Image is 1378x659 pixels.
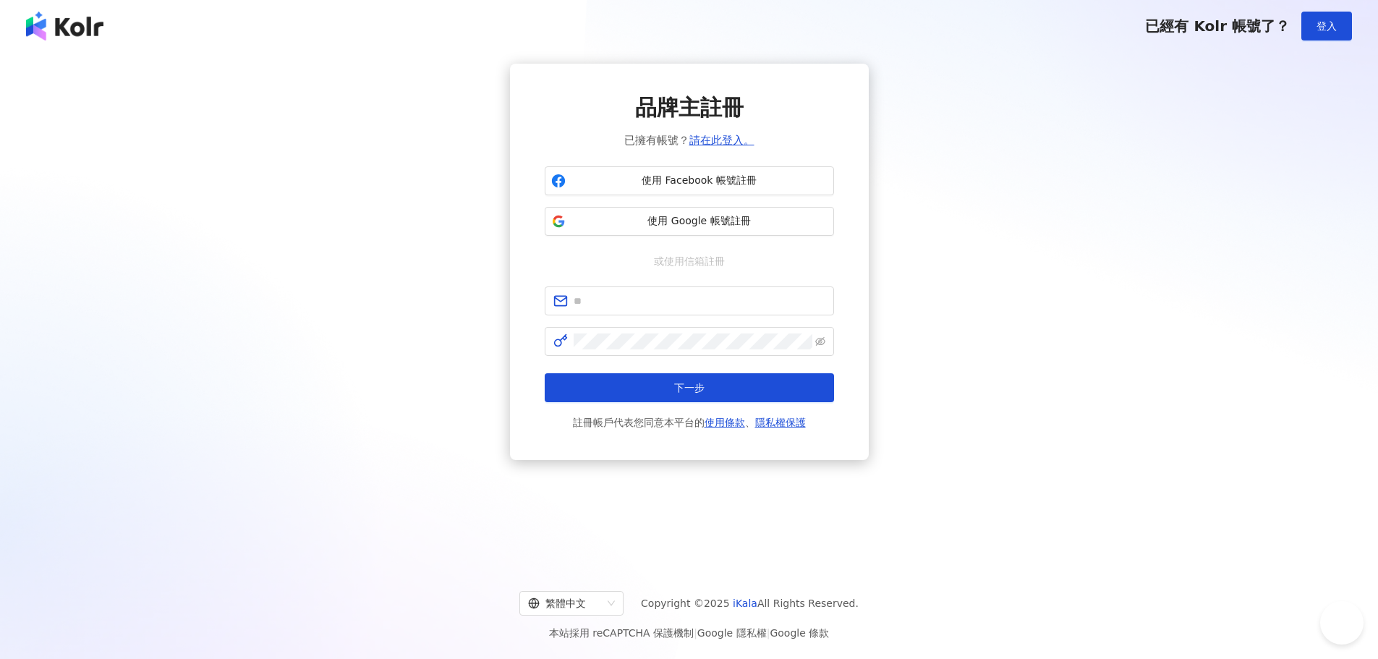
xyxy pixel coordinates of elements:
[644,253,735,269] span: 或使用信箱註冊
[549,624,829,642] span: 本站採用 reCAPTCHA 保護機制
[733,598,757,609] a: iKala
[26,12,103,41] img: logo
[573,414,806,431] span: 註冊帳戶代表您同意本平台的 、
[1317,20,1337,32] span: 登入
[815,336,825,346] span: eye-invisible
[1301,12,1352,41] button: 登入
[1145,17,1290,35] span: 已經有 Kolr 帳號了？
[545,166,834,195] button: 使用 Facebook 帳號註冊
[1320,601,1364,645] iframe: Help Scout Beacon - Open
[770,627,829,639] a: Google 條款
[705,417,745,428] a: 使用條款
[697,627,767,639] a: Google 隱私權
[674,382,705,394] span: 下一步
[571,214,828,229] span: 使用 Google 帳號註冊
[767,627,770,639] span: |
[624,132,754,149] span: 已擁有帳號？
[571,174,828,188] span: 使用 Facebook 帳號註冊
[694,627,697,639] span: |
[755,417,806,428] a: 隱私權保護
[635,93,744,123] span: 品牌主註冊
[689,134,754,147] a: 請在此登入。
[545,207,834,236] button: 使用 Google 帳號註冊
[545,373,834,402] button: 下一步
[641,595,859,612] span: Copyright © 2025 All Rights Reserved.
[528,592,602,615] div: 繁體中文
